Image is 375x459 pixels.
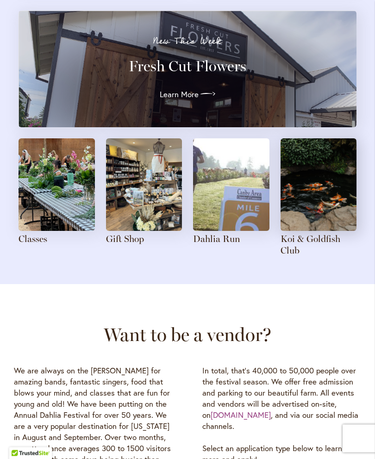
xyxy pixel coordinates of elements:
[202,366,361,432] p: In total, that's 40,000 to 50,000 people over the festival season. We offer free admission and pa...
[211,410,271,421] a: [DOMAIN_NAME]
[160,87,215,102] a: Learn More
[19,139,95,231] img: Blank canvases are set up on long tables in anticipation of an art class
[106,139,182,231] img: The dahlias themed gift shop has a feature table in the center, with shelves of local and special...
[193,139,269,231] img: A runner passes the mile 6 sign in a field of dahlias
[281,139,357,231] img: Orange and white mottled koi swim in a rock-lined pond
[281,234,340,256] a: Koi & Goldfish Club
[35,57,340,76] h3: Fresh Cut Flowers
[19,234,47,245] a: Classes
[106,234,144,245] a: Gift Shop
[35,37,340,46] p: New This Week
[160,89,199,100] span: Learn More
[8,324,367,346] h2: Want to be a vendor?
[193,234,240,245] a: Dahlia Run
